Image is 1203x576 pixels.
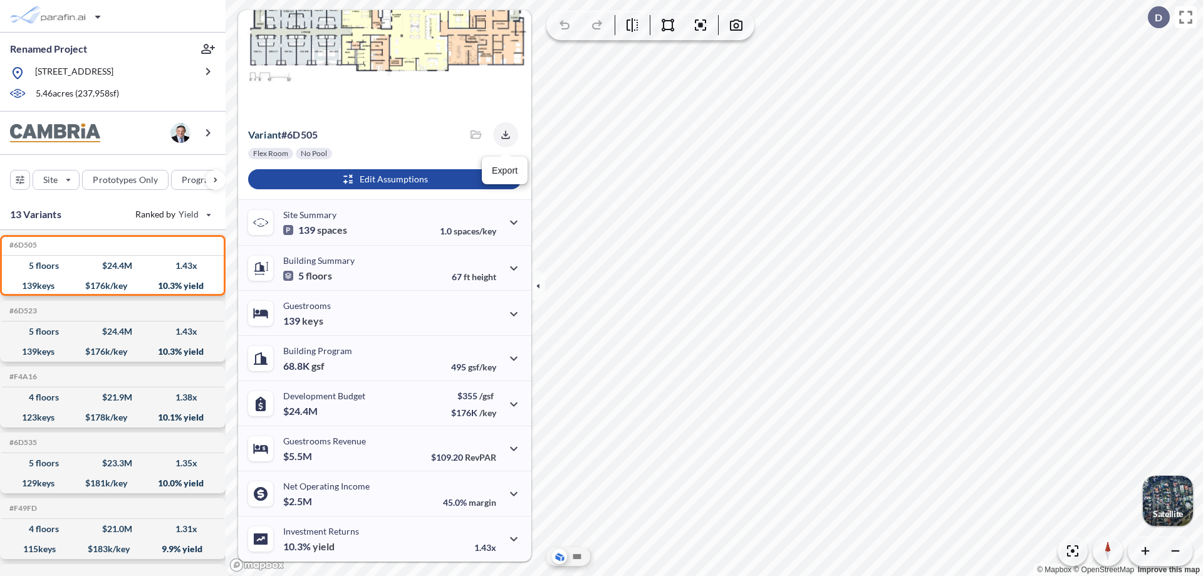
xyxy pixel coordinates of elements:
[125,204,219,224] button: Ranked by Yield
[283,209,336,220] p: Site Summary
[1037,565,1071,574] a: Mapbox
[283,300,331,311] p: Guestrooms
[474,542,496,553] p: 1.43x
[301,149,327,159] p: No Pool
[10,123,100,143] img: BrandImage
[451,362,496,372] p: 495
[7,241,37,249] h5: Click to copy the code
[248,128,281,140] span: Variant
[7,504,37,513] h5: Click to copy the code
[179,208,199,221] span: Yield
[1138,565,1200,574] a: Improve this map
[283,495,314,508] p: $2.5M
[492,164,518,177] p: Export
[1073,565,1134,574] a: OpenStreetMap
[431,452,496,463] p: $109.20
[469,497,496,508] span: margin
[1143,476,1193,526] button: Switcher ImageSatellite
[43,174,58,186] p: Site
[283,360,325,372] p: 68.8K
[451,407,496,418] p: $176K
[170,123,190,143] img: user logo
[302,315,323,327] span: keys
[248,169,521,189] button: Edit Assumptions
[253,149,288,159] p: Flex Room
[468,362,496,372] span: gsf/key
[283,540,335,553] p: 10.3%
[36,87,119,101] p: 5.46 acres ( 237,958 sf)
[451,390,496,401] p: $355
[283,450,314,463] p: $5.5M
[93,174,158,186] p: Prototypes Only
[283,526,359,537] p: Investment Returns
[465,452,496,463] span: RevPAR
[283,436,366,446] p: Guestrooms Revenue
[35,65,113,81] p: [STREET_ADDRESS]
[472,271,496,282] span: height
[283,405,320,417] p: $24.4M
[552,549,567,564] button: Aerial View
[317,224,347,236] span: spaces
[10,207,61,222] p: 13 Variants
[229,558,284,572] a: Mapbox homepage
[479,390,494,401] span: /gsf
[570,549,585,564] button: Site Plan
[248,128,318,141] p: # 6d505
[306,270,332,282] span: floors
[7,372,37,381] h5: Click to copy the code
[1153,509,1183,519] p: Satellite
[7,438,37,447] h5: Click to copy the code
[283,224,347,236] p: 139
[33,170,80,190] button: Site
[1155,12,1162,23] p: D
[452,271,496,282] p: 67
[464,271,470,282] span: ft
[10,42,87,56] p: Renamed Project
[454,226,496,236] span: spaces/key
[283,481,370,491] p: Net Operating Income
[313,540,335,553] span: yield
[171,170,239,190] button: Program
[283,390,365,401] p: Development Budget
[440,226,496,236] p: 1.0
[283,315,323,327] p: 139
[1143,476,1193,526] img: Switcher Image
[283,345,352,356] p: Building Program
[479,407,496,418] span: /key
[82,170,169,190] button: Prototypes Only
[182,174,217,186] p: Program
[311,360,325,372] span: gsf
[283,270,332,282] p: 5
[443,497,496,508] p: 45.0%
[7,306,37,315] h5: Click to copy the code
[283,255,355,266] p: Building Summary
[360,173,428,186] p: Edit Assumptions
